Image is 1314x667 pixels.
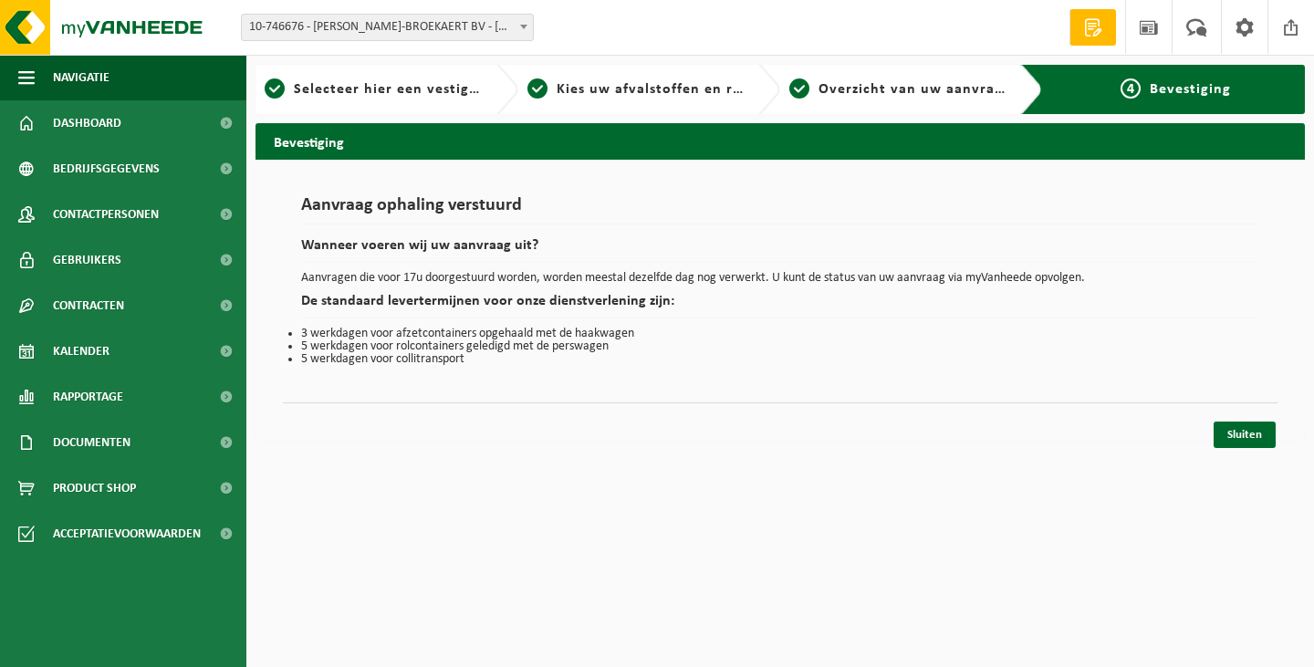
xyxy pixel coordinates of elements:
[265,78,482,100] a: 1Selecteer hier een vestiging
[301,238,1259,263] h2: Wanneer voeren wij uw aanvraag uit?
[53,374,123,420] span: Rapportage
[301,340,1259,353] li: 5 werkdagen voor rolcontainers geledigd met de perswagen
[53,283,124,328] span: Contracten
[53,465,136,511] span: Product Shop
[265,78,285,99] span: 1
[301,353,1259,366] li: 5 werkdagen voor collitransport
[242,15,533,40] span: 10-746676 - WYNANT-BROEKAERT BV - KORTRIJK
[241,14,534,41] span: 10-746676 - WYNANT-BROEKAERT BV - KORTRIJK
[53,146,160,192] span: Bedrijfsgegevens
[789,78,1006,100] a: 3Overzicht van uw aanvraag
[255,123,1305,159] h2: Bevestiging
[789,78,809,99] span: 3
[527,78,745,100] a: 2Kies uw afvalstoffen en recipiënten
[819,82,1011,97] span: Overzicht van uw aanvraag
[53,237,121,283] span: Gebruikers
[53,100,121,146] span: Dashboard
[301,196,1259,224] h1: Aanvraag ophaling verstuurd
[53,55,109,100] span: Navigatie
[1121,78,1141,99] span: 4
[1150,82,1231,97] span: Bevestiging
[301,272,1259,285] p: Aanvragen die voor 17u doorgestuurd worden, worden meestal dezelfde dag nog verwerkt. U kunt de s...
[53,328,109,374] span: Kalender
[53,511,201,557] span: Acceptatievoorwaarden
[53,192,159,237] span: Contactpersonen
[1214,422,1276,448] a: Sluiten
[294,82,491,97] span: Selecteer hier een vestiging
[53,420,130,465] span: Documenten
[301,294,1259,318] h2: De standaard levertermijnen voor onze dienstverlening zijn:
[557,82,808,97] span: Kies uw afvalstoffen en recipiënten
[301,328,1259,340] li: 3 werkdagen voor afzetcontainers opgehaald met de haakwagen
[527,78,547,99] span: 2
